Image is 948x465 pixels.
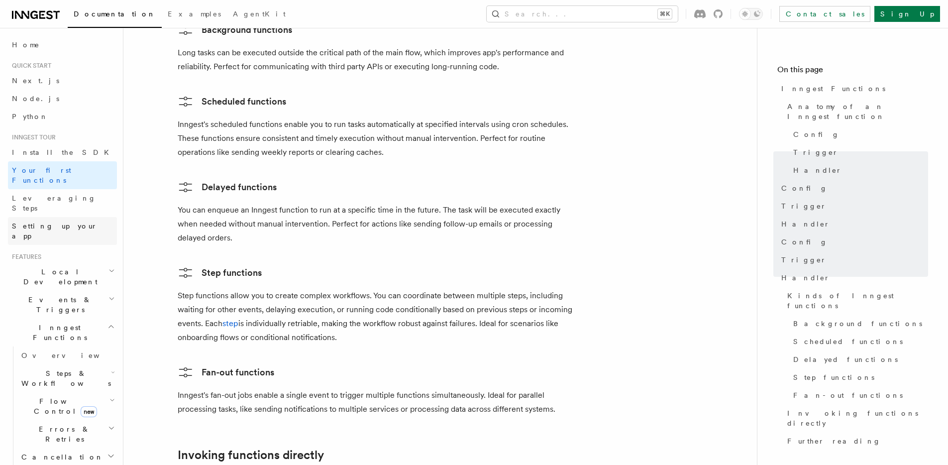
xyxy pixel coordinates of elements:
[12,166,71,184] span: Your first Functions
[8,267,108,287] span: Local Development
[12,95,59,103] span: Node.js
[777,251,928,269] a: Trigger
[777,269,928,287] a: Handler
[8,217,117,245] a: Setting up your app
[793,129,840,139] span: Config
[8,108,117,125] a: Python
[12,222,98,240] span: Setting up your app
[8,133,56,141] span: Inngest tour
[178,265,262,281] a: Step functions
[781,219,830,229] span: Handler
[227,3,292,27] a: AgentKit
[793,337,903,347] span: Scheduled functions
[8,62,51,70] span: Quick start
[793,147,839,157] span: Trigger
[781,201,827,211] span: Trigger
[17,368,111,388] span: Steps & Workflows
[658,9,672,19] kbd: ⌘K
[8,36,117,54] a: Home
[12,194,96,212] span: Leveraging Steps
[783,98,928,125] a: Anatomy of an Inngest function
[787,408,928,428] span: Invoking functions directly
[787,291,928,311] span: Kinds of Inngest functions
[787,436,881,446] span: Further reading
[178,289,576,345] p: Step functions allow you to create complex workflows. You can coordinate between multiple steps, ...
[81,406,97,417] span: new
[178,388,576,416] p: Inngest's fan-out jobs enable a single event to trigger multiple functions simultaneously. Ideal ...
[781,255,827,265] span: Trigger
[789,368,928,386] a: Step functions
[12,148,115,156] span: Install the SDK
[789,386,928,404] a: Fan-out functions
[779,6,870,22] a: Contact sales
[777,80,928,98] a: Inngest Functions
[8,189,117,217] a: Leveraging Steps
[874,6,940,22] a: Sign Up
[178,46,576,74] p: Long tasks can be executed outside the critical path of the main flow, which improves app's perfo...
[777,179,928,197] a: Config
[178,94,286,110] a: Scheduled functions
[777,64,928,80] h4: On this page
[8,263,117,291] button: Local Development
[178,448,324,462] a: Invoking functions directly
[789,333,928,350] a: Scheduled functions
[17,420,117,448] button: Errors & Retries
[789,350,928,368] a: Delayed functions
[178,22,292,38] a: Background functions
[793,319,922,329] span: Background functions
[17,364,117,392] button: Steps & Workflows
[8,291,117,319] button: Events & Triggers
[781,183,828,193] span: Config
[12,113,48,120] span: Python
[783,432,928,450] a: Further reading
[781,273,830,283] span: Handler
[12,40,40,50] span: Home
[162,3,227,27] a: Examples
[178,203,576,245] p: You can enqueue an Inngest function to run at a specific time in the future. The task will be exe...
[789,161,928,179] a: Handler
[793,390,903,400] span: Fan-out functions
[8,161,117,189] a: Your first Functions
[233,10,286,18] span: AgentKit
[8,323,107,343] span: Inngest Functions
[12,77,59,85] span: Next.js
[781,237,828,247] span: Config
[789,125,928,143] a: Config
[487,6,678,22] button: Search...⌘K
[789,143,928,161] a: Trigger
[8,72,117,90] a: Next.js
[178,364,274,380] a: Fan-out functions
[17,424,108,444] span: Errors & Retries
[21,351,124,359] span: Overview
[8,295,108,315] span: Events & Triggers
[17,347,117,364] a: Overview
[17,396,109,416] span: Flow Control
[793,372,874,382] span: Step functions
[8,319,117,347] button: Inngest Functions
[777,233,928,251] a: Config
[783,404,928,432] a: Invoking functions directly
[178,179,277,195] a: Delayed functions
[8,253,41,261] span: Features
[789,315,928,333] a: Background functions
[793,354,898,364] span: Delayed functions
[178,117,576,159] p: Inngest's scheduled functions enable you to run tasks automatically at specified intervals using ...
[8,90,117,108] a: Node.js
[168,10,221,18] span: Examples
[793,165,842,175] span: Handler
[8,143,117,161] a: Install the SDK
[781,84,885,94] span: Inngest Functions
[17,392,117,420] button: Flow Controlnew
[777,215,928,233] a: Handler
[787,102,928,121] span: Anatomy of an Inngest function
[783,287,928,315] a: Kinds of Inngest functions
[68,3,162,28] a: Documentation
[739,8,763,20] button: Toggle dark mode
[222,319,238,328] a: step
[74,10,156,18] span: Documentation
[17,452,104,462] span: Cancellation
[777,197,928,215] a: Trigger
